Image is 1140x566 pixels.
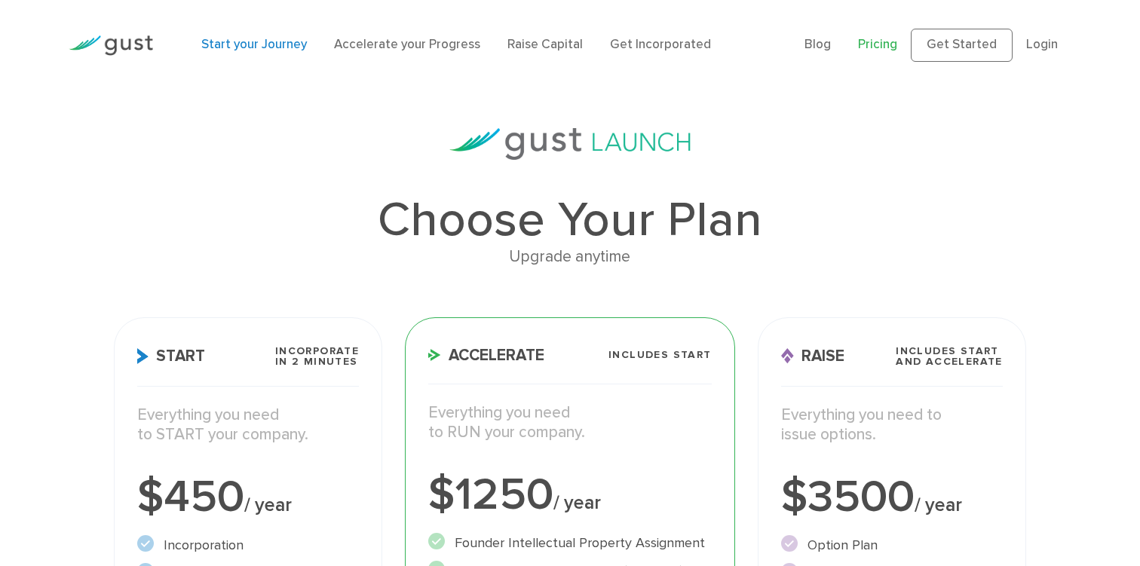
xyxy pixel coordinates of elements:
div: $450 [137,475,359,520]
li: Founder Intellectual Property Assignment [428,533,711,553]
h1: Choose Your Plan [114,196,1026,244]
span: Accelerate [428,347,544,363]
div: $1250 [428,473,711,518]
span: Incorporate in 2 Minutes [275,346,359,367]
span: / year [915,494,962,516]
img: Gust Logo [69,35,153,56]
a: Start your Journey [201,37,307,52]
span: Start [137,348,205,364]
li: Incorporation [137,535,359,555]
img: Start Icon X2 [137,348,149,364]
span: Includes START and ACCELERATE [896,346,1003,367]
a: Login [1026,37,1058,52]
div: $3500 [781,475,1003,520]
a: Pricing [858,37,897,52]
span: Includes START [608,350,712,360]
div: Upgrade anytime [114,244,1026,270]
p: Everything you need to START your company. [137,405,359,445]
p: Everything you need to RUN your company. [428,403,711,443]
a: Blog [804,37,831,52]
a: Accelerate your Progress [334,37,480,52]
span: Raise [781,348,844,364]
span: / year [553,491,601,514]
p: Everything you need to issue options. [781,405,1003,445]
span: / year [244,494,292,516]
a: Get Incorporated [610,37,711,52]
li: Option Plan [781,535,1003,555]
a: Get Started [911,29,1013,62]
img: Raise Icon [781,348,794,364]
img: Accelerate Icon [428,349,441,361]
img: gust-launch-logos.svg [449,128,691,160]
a: Raise Capital [507,37,583,52]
